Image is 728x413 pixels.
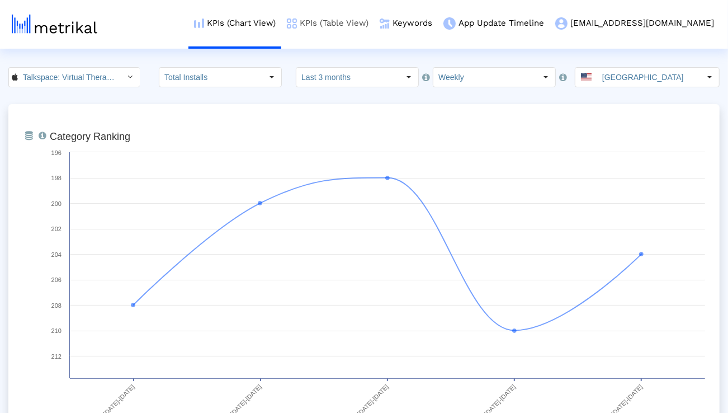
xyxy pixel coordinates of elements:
text: 208 [51,302,62,309]
tspan: Category Ranking [50,131,130,142]
text: 206 [51,276,62,283]
text: 202 [51,226,62,232]
img: my-account-menu-icon.png [555,17,568,30]
img: metrical-logo-light.png [12,15,97,34]
img: app-update-menu-icon.png [443,17,456,30]
text: 198 [51,175,62,181]
text: 204 [51,251,62,258]
div: Select [399,68,418,87]
text: 210 [51,327,62,334]
div: Select [700,68,719,87]
div: Select [121,68,140,87]
text: 196 [51,149,62,156]
text: 212 [51,353,62,360]
div: Select [536,68,555,87]
img: keywords.png [380,18,390,29]
div: Select [262,68,281,87]
img: kpi-chart-menu-icon.png [194,18,204,28]
text: 200 [51,200,62,207]
img: kpi-table-menu-icon.png [287,18,297,29]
